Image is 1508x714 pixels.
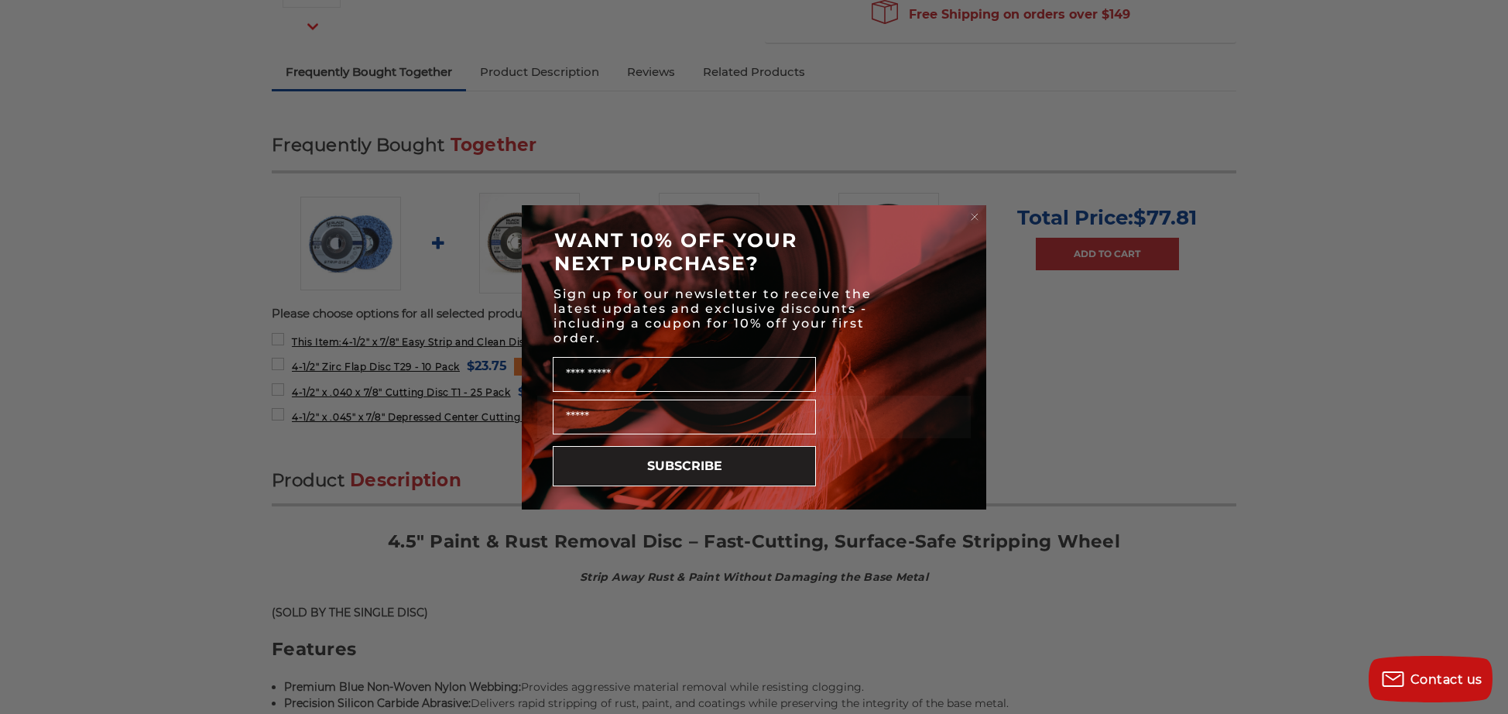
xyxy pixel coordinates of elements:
span: Sign up for our newsletter to receive the latest updates and exclusive discounts - including a co... [554,287,872,345]
button: Close dialog [967,209,982,225]
span: Contact us [1410,672,1482,687]
button: Contact us [1369,656,1493,702]
input: Email [553,400,816,434]
button: SUBSCRIBE [553,446,816,486]
span: WANT 10% OFF YOUR NEXT PURCHASE? [554,228,797,275]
